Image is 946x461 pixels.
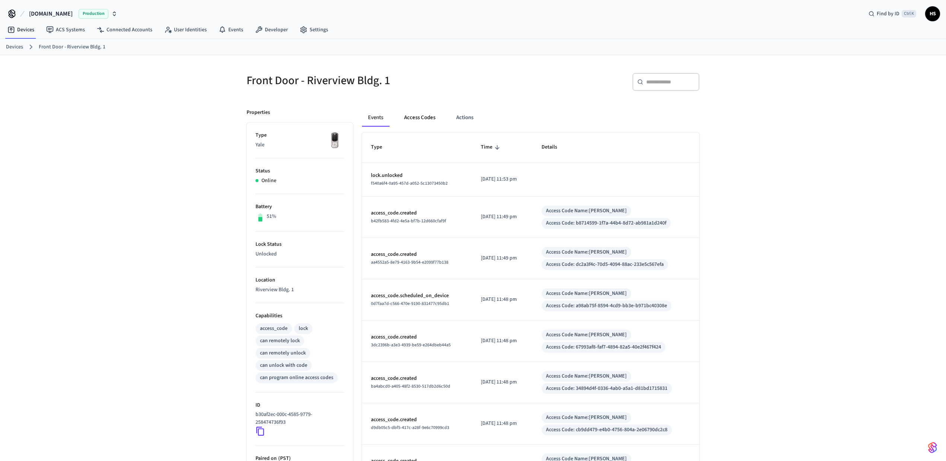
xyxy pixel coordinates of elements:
p: b30af2ec-000c-4585-9779-258474736f93 [255,411,341,426]
p: [DATE] 11:53 pm [481,175,524,183]
button: Access Codes [398,109,441,127]
a: Events [213,23,249,36]
span: Ctrl K [902,10,916,18]
div: Find by IDCtrl K [863,7,922,20]
div: Access Code: b8714599-1f7a-44b4-8d72-ab981a1d240f [546,219,666,227]
span: b42fb583-4fd2-4e5a-bf7b-12d660cfaf9f [371,218,446,224]
p: Properties [247,109,270,117]
p: 51% [267,213,276,220]
h5: Front Door - Riverview Bldg. 1 [247,73,469,88]
div: Access Code: 67993af8-faf7-4894-82a5-40e2f467f424 [546,343,661,351]
div: Access Code: dc2a3f4c-70d5-4094-88ac-233e5c567efa [546,261,664,268]
img: Yale Assure Touchscreen Wifi Smart Lock, Satin Nickel, Front [326,131,344,150]
span: Type [371,142,392,153]
p: Location [255,276,344,284]
a: Developer [249,23,294,36]
p: Status [255,167,344,175]
div: access_code [260,325,288,333]
a: Connected Accounts [91,23,158,36]
p: Battery [255,203,344,211]
span: ba4abcd0-a405-48f2-8530-517db2d6c50d [371,383,450,390]
a: ACS Systems [40,23,91,36]
div: Access Code: cb9dd479-e4b0-4756-804a-2e06790dc2c8 [546,426,667,434]
button: Events [362,109,389,127]
div: can program online access codes [260,374,333,382]
button: HS [925,6,940,21]
p: [DATE] 11:49 pm [481,254,524,262]
span: 0d7faa7d-c566-470e-9190-831477c95db1 [371,301,449,307]
span: HS [926,7,939,20]
div: lock [299,325,308,333]
p: access_code.created [371,333,463,341]
p: ID [255,401,344,409]
div: Access Code Name: [PERSON_NAME] [546,331,627,339]
div: Access Code Name: [PERSON_NAME] [546,372,627,380]
span: Find by ID [877,10,899,18]
p: [DATE] 11:48 pm [481,378,524,386]
span: d9db05c5-dbf5-417c-a28f-9e6c70999cd3 [371,425,449,431]
p: Online [261,177,276,185]
div: Access Code Name: [PERSON_NAME] [546,248,627,256]
a: User Identities [158,23,213,36]
div: Access Code: 34894d4f-0336-4ab0-a5a1-d81bd1715831 [546,385,667,392]
div: can remotely lock [260,337,300,345]
a: Settings [294,23,334,36]
div: ant example [362,109,699,127]
button: Actions [450,109,479,127]
span: Details [542,142,567,153]
p: access_code.created [371,251,463,258]
p: Type [255,131,344,139]
span: Time [481,142,502,153]
p: Yale [255,141,344,149]
span: [DOMAIN_NAME] [29,9,73,18]
p: [DATE] 11:48 pm [481,420,524,427]
div: can unlock with code [260,362,307,369]
p: Riverview Bldg. 1 [255,286,344,294]
div: can remotely unlock [260,349,306,357]
p: access_code.created [371,375,463,382]
p: [DATE] 11:48 pm [481,337,524,345]
a: Devices [1,23,40,36]
img: SeamLogoGradient.69752ec5.svg [928,442,937,454]
a: Front Door - Riverview Bldg. 1 [39,43,105,51]
p: access_code.scheduled_on_device [371,292,463,300]
div: Access Code Name: [PERSON_NAME] [546,207,627,215]
p: Lock Status [255,241,344,248]
a: Devices [6,43,23,51]
div: Access Code: a98ab75f-8594-4cd9-bb3e-b971bc40308e [546,302,667,310]
span: Production [79,9,108,19]
div: Access Code Name: [PERSON_NAME] [546,414,627,422]
p: access_code.created [371,416,463,424]
p: [DATE] 11:49 pm [481,213,524,221]
p: [DATE] 11:48 pm [481,296,524,303]
p: lock.unlocked [371,172,463,179]
p: access_code.created [371,209,463,217]
div: Access Code Name: [PERSON_NAME] [546,290,627,298]
span: aa4552a5-8e79-4163-9b54-e2099f77b138 [371,259,448,266]
span: f540a6f4-0a95-457d-a052-5c13073450b2 [371,180,448,187]
p: Unlocked [255,250,344,258]
p: Capabilities [255,312,344,320]
span: 3dc2396b-a3e3-4939-be59-e264dbeb44a5 [371,342,451,348]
